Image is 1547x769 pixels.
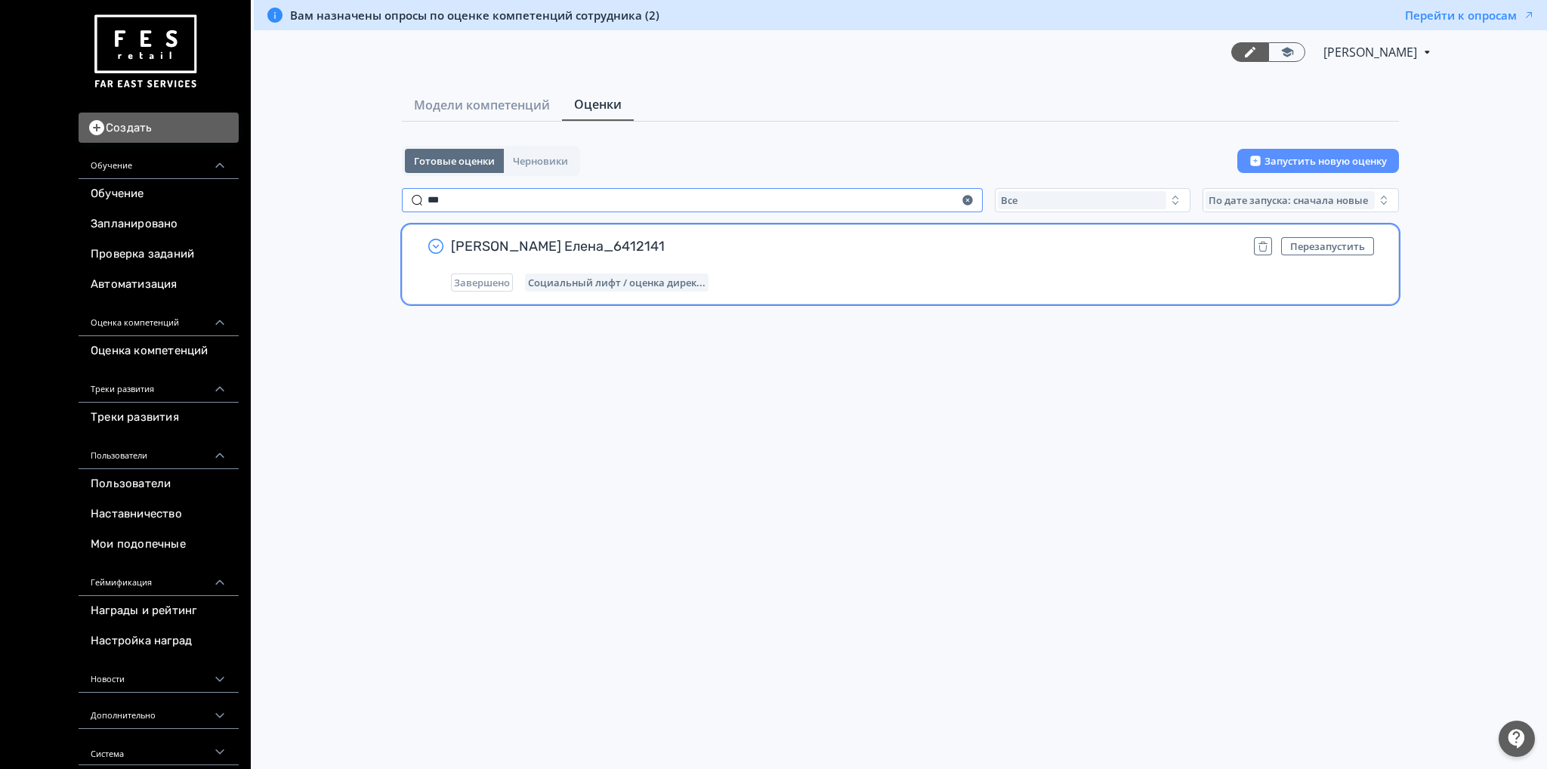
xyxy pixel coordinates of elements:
[1281,237,1374,255] button: Перезапустить
[995,188,1191,212] button: Все
[79,270,239,300] a: Автоматизация
[290,8,659,23] span: Вам назначены опросы по оценке компетенций сотрудника (2)
[79,626,239,656] a: Настройка наград
[574,95,622,113] span: Оценки
[79,239,239,270] a: Проверка заданий
[79,336,239,366] a: Оценка компетенций
[528,276,706,289] span: Социальный лифт / оценка директора магазина
[79,693,239,729] div: Дополнительно
[79,596,239,626] a: Награды и рейтинг
[1203,188,1399,212] button: По дате запуска: сначала новые
[79,209,239,239] a: Запланировано
[79,530,239,560] a: Мои подопечные
[79,366,239,403] div: Треки развития
[414,96,550,114] span: Модели компетенций
[79,403,239,433] a: Треки развития
[451,237,1242,255] span: [PERSON_NAME] Елена_6412141
[79,560,239,596] div: Геймификация
[79,143,239,179] div: Обучение
[79,499,239,530] a: Наставничество
[79,179,239,209] a: Обучение
[79,113,239,143] button: Создать
[1237,149,1399,173] button: Запустить новую оценку
[79,729,239,765] div: Система
[1268,42,1305,62] a: Переключиться в режим ученика
[504,149,577,173] button: Черновики
[79,656,239,693] div: Новости
[1323,43,1419,61] span: Светлана Илюхина
[414,155,495,167] span: Готовые оценки
[91,9,199,94] img: https://files.teachbase.ru/system/account/57463/logo/medium-936fc5084dd2c598f50a98b9cbe0469a.png
[79,300,239,336] div: Оценка компетенций
[1405,8,1535,23] button: Перейти к опросам
[1001,194,1017,206] span: Все
[454,276,510,289] span: Завершено
[513,155,568,167] span: Черновики
[405,149,504,173] button: Готовые оценки
[1209,194,1368,206] span: По дате запуска: сначала новые
[79,433,239,469] div: Пользователи
[79,469,239,499] a: Пользователи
